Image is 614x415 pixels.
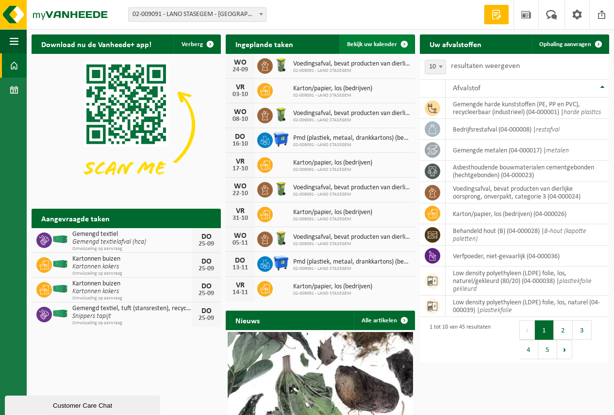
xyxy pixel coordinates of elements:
i: metalen [546,147,569,154]
span: 02-009091 - LANO STASEGEM [293,266,410,272]
i: Kartonnen kokers [72,288,119,295]
i: harde plastics [564,109,601,116]
img: WB-0140-HPE-GN-50 [273,57,289,73]
td: asbesthoudende bouwmaterialen cementgebonden (hechtgebonden) (04-000023) [446,161,609,182]
i: Kartonnen kokers [72,263,119,270]
td: low density polyethyleen (LDPE) folie, los, naturel (04-000039) | [446,296,609,317]
div: DO [197,282,216,290]
span: 02-009091 - LANO STASEGEM [293,68,410,74]
a: Alle artikelen [354,311,414,330]
button: 5 [538,340,557,359]
i: restafval [536,126,560,133]
span: Gemengd textiel, tuft (stansresten), recycleerbaar [72,305,192,313]
i: plastiekfolie gekleurd [453,278,592,293]
div: WO [231,183,250,190]
button: 4 [519,340,538,359]
label: resultaten weergeven [451,62,520,70]
button: Previous [519,320,535,340]
td: verfpoeder, niet-gevaarlijk (04-000036) [446,246,609,266]
div: 1 tot 10 van 45 resultaten [425,319,491,360]
span: 02-009091 - LANO STASEGEM [293,291,372,297]
img: WB-1100-HPE-BE-01 [273,131,289,148]
h2: Nieuws [226,311,269,330]
div: WO [231,59,250,66]
div: DO [197,233,216,241]
td: low density polyethyleen (LDPE) folie, los, naturel/gekleurd (80/20) (04-000038) | [446,266,609,296]
span: Voedingsafval, bevat producten van dierlijke oorsprong, onverpakt, categorie 3 [293,110,410,117]
span: Verberg [182,41,203,48]
button: 3 [573,320,592,340]
span: Gemengd textiel [72,231,192,238]
span: Omwisseling op aanvraag [72,320,192,326]
span: 10 [425,60,446,74]
div: VR [231,207,250,215]
div: 25-09 [197,241,216,248]
div: 25-09 [197,266,216,272]
span: Pmd (plastiek, metaal, drankkartons) (bedrijven) [293,258,410,266]
span: Kartonnen buizen [72,280,192,288]
div: DO [197,258,216,266]
span: Bekijk uw kalender [347,41,397,48]
div: DO [197,307,216,315]
span: 02-009091 - LANO STASEGEM [293,216,372,222]
img: HK-XC-40-GN-00 [52,309,68,318]
span: Omwisseling op aanvraag [72,296,192,301]
div: DO [231,257,250,265]
div: 08-10 [231,116,250,123]
span: Karton/papier, los (bedrijven) [293,283,372,291]
span: Kartonnen buizen [72,255,192,263]
a: Ophaling aanvragen [531,34,608,54]
i: Snippers tapijt [72,313,111,320]
div: 24-09 [231,66,250,73]
i: plastiekfolie [480,307,512,314]
span: Omwisseling op aanvraag [72,271,192,277]
span: Ophaling aanvragen [539,41,591,48]
span: Karton/papier, los (bedrijven) [293,209,372,216]
i: B-hout (kapotte paletten) [453,228,586,243]
div: 31-10 [231,215,250,222]
div: DO [231,133,250,141]
td: gemengde metalen (04-000017) | [446,140,609,161]
td: gemengde harde kunststoffen (PE, PP en PVC), recycleerbaar (industrieel) (04-000001) | [446,98,609,119]
div: 03-10 [231,91,250,98]
a: Bekijk uw kalender [339,34,414,54]
span: 02-009091 - LANO STASEGEM [293,117,410,123]
i: Gemengd textielafval (hca) [72,238,146,246]
td: karton/papier, los (bedrijven) (04-000026) [446,203,609,224]
button: 1 [535,320,554,340]
h2: Ingeplande taken [226,34,303,53]
img: WB-1100-HPE-BE-01 [273,255,289,271]
span: 02-009091 - LANO STASEGEM - HARELBEKE [128,7,266,22]
span: Voedingsafval, bevat producten van dierlijke oorsprong, onverpakt, categorie 3 [293,60,410,68]
div: WO [231,232,250,240]
img: WB-0140-HPE-GN-50 [273,181,289,197]
iframe: chat widget [5,394,162,415]
button: Next [557,340,572,359]
span: 02-009091 - LANO STASEGEM - HARELBEKE [129,8,266,21]
span: Karton/papier, los (bedrijven) [293,159,372,167]
div: 05-11 [231,240,250,247]
span: Omwisseling op aanvraag [72,246,192,252]
img: HK-XC-40-GN-00 [52,235,68,244]
div: 14-11 [231,289,250,296]
span: Pmd (plastiek, metaal, drankkartons) (bedrijven) [293,134,410,142]
div: 17-10 [231,166,250,172]
span: 02-009091 - LANO STASEGEM [293,241,410,247]
div: WO [231,108,250,116]
span: Afvalstof [453,84,481,92]
img: HK-XC-40-GN-00 [52,284,68,293]
div: 22-10 [231,190,250,197]
td: behandeld hout (B) (04-000028) | [446,224,609,246]
img: HK-XC-40-GN-00 [52,260,68,268]
span: Voedingsafval, bevat producten van dierlijke oorsprong, onverpakt, categorie 3 [293,184,410,192]
span: 02-009091 - LANO STASEGEM [293,192,410,198]
h2: Uw afvalstoffen [420,34,491,53]
td: bedrijfsrestafval (04-000008) | [446,119,609,140]
span: 02-009091 - LANO STASEGEM [293,142,410,148]
img: WB-0140-HPE-GN-50 [273,230,289,247]
div: VR [231,158,250,166]
div: 16-10 [231,141,250,148]
div: 13-11 [231,265,250,271]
